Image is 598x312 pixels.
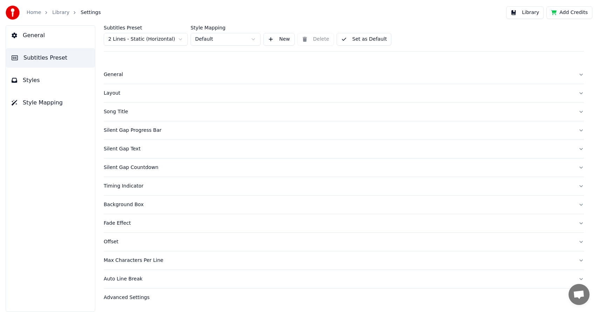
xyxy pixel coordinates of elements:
[27,9,41,16] a: Home
[104,251,584,270] button: Max Characters Per Line
[6,48,95,68] button: Subtitles Preset
[104,294,573,301] div: Advanced Settings
[104,140,584,158] button: Silent Gap Text
[104,121,584,140] button: Silent Gap Progress Bar
[263,33,295,46] button: New
[104,71,573,78] div: General
[104,196,584,214] button: Background Box
[104,108,573,115] div: Song Title
[23,54,67,62] span: Subtitles Preset
[569,284,590,305] div: Open chat
[104,103,584,121] button: Song Title
[23,76,40,84] span: Styles
[104,257,573,264] div: Max Characters Per Line
[52,9,69,16] a: Library
[104,66,584,84] button: General
[104,214,584,232] button: Fade Effect
[6,93,95,113] button: Style Mapping
[104,238,573,245] div: Offset
[104,84,584,102] button: Layout
[6,26,95,45] button: General
[27,9,101,16] nav: breadcrumb
[81,9,101,16] span: Settings
[104,158,584,177] button: Silent Gap Countdown
[6,6,20,20] img: youka
[23,99,63,107] span: Style Mapping
[104,90,573,97] div: Layout
[6,70,95,90] button: Styles
[337,33,392,46] button: Set as Default
[104,25,188,30] label: Subtitles Preset
[506,6,544,19] button: Library
[104,183,573,190] div: Timing Indicator
[104,164,573,171] div: Silent Gap Countdown
[104,270,584,288] button: Auto Line Break
[104,233,584,251] button: Offset
[104,127,573,134] div: Silent Gap Progress Bar
[23,31,45,40] span: General
[104,289,584,307] button: Advanced Settings
[104,201,573,208] div: Background Box
[104,276,573,283] div: Auto Line Break
[191,25,261,30] label: Style Mapping
[104,220,573,227] div: Fade Effect
[104,145,573,152] div: Silent Gap Text
[104,177,584,195] button: Timing Indicator
[547,6,592,19] button: Add Credits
